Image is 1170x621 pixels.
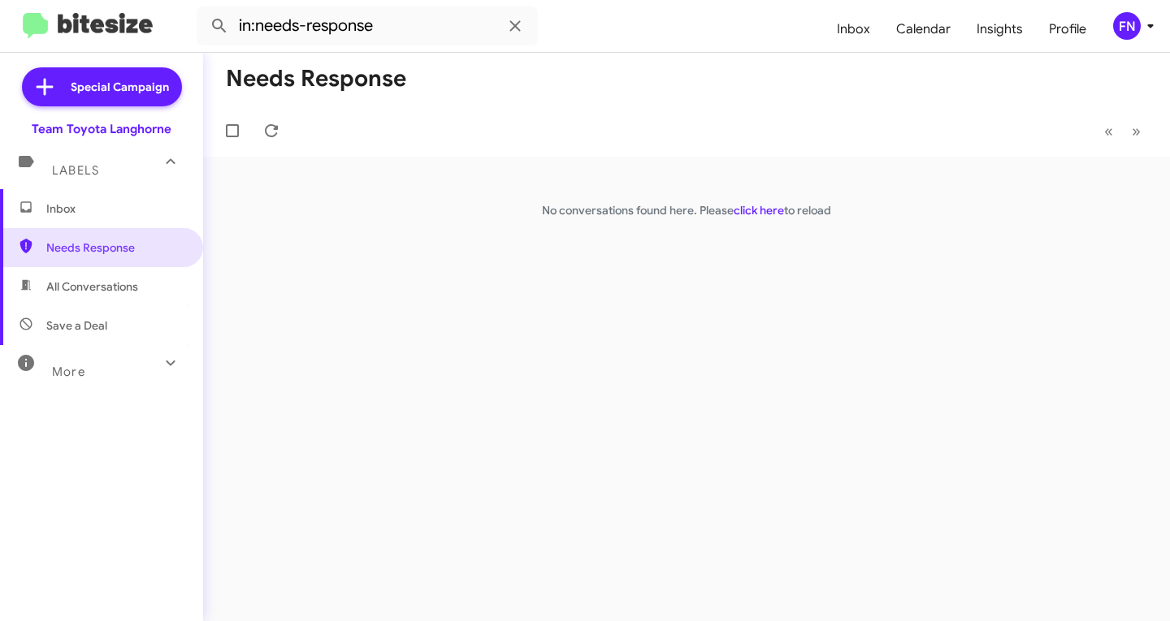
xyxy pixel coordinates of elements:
nav: Page navigation example [1095,114,1150,148]
span: More [52,364,85,379]
p: No conversations found here. Please to reload [203,202,1170,218]
span: Special Campaign [71,79,169,95]
a: Profile [1036,6,1099,53]
a: click here [734,203,784,218]
span: Inbox [46,201,184,217]
span: Save a Deal [46,317,107,334]
a: Special Campaign [22,67,182,106]
span: Labels [52,163,99,178]
button: Next [1122,114,1150,148]
button: Previous [1094,114,1123,148]
span: Needs Response [46,239,184,256]
span: « [1104,121,1113,141]
h1: Needs Response [226,66,406,92]
div: Team Toyota Langhorne [32,121,171,137]
a: Calendar [883,6,964,53]
a: Inbox [824,6,883,53]
a: Insights [964,6,1036,53]
span: All Conversations [46,278,138,295]
div: FN [1113,12,1141,40]
span: » [1132,121,1141,141]
input: Search [197,6,538,45]
button: FN [1099,12,1152,40]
